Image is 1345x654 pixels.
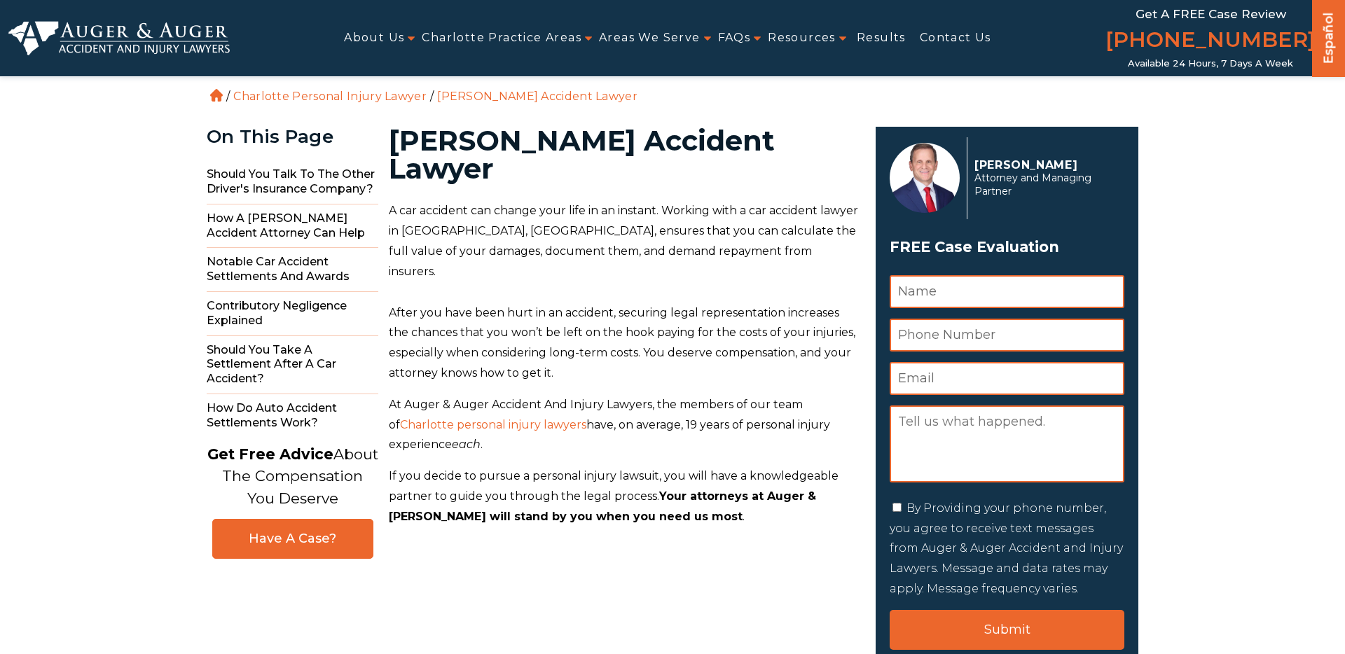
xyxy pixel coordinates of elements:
[920,22,991,54] a: Contact Us
[481,438,483,451] span: .
[389,127,859,183] h1: [PERSON_NAME] Accident Lawyer
[422,22,581,54] a: Charlotte Practice Areas
[8,21,230,55] img: Auger & Auger Accident and Injury Lawyers Logo
[227,531,359,547] span: Have A Case?
[207,292,378,336] span: Contributory Negligence Explained
[344,22,404,54] a: About Us
[389,418,830,452] span: have, on average, 19 years of personal injury experience
[890,234,1124,260] h3: FREE Case Evaluation
[207,443,378,510] p: About The Compensation You Deserve
[890,143,960,213] img: Herbert Auger
[389,466,859,527] p: .
[389,204,858,277] span: A car accident can change your life in an instant. Working with a car accident lawyer in [GEOGRAP...
[207,127,378,147] div: On This Page
[974,172,1117,198] span: Attorney and Managing Partner
[890,501,1123,595] label: By Providing your phone number, you agree to receive text messages from Auger & Auger Accident an...
[389,398,803,431] span: At Auger & Auger Accident And Injury Lawyers, the members of our team of
[400,418,586,431] a: Charlotte personal injury lawyers
[890,319,1124,352] input: Phone Number
[233,90,427,103] a: Charlotte Personal Injury Lawyer
[718,22,751,54] a: FAQs
[599,22,701,54] a: Areas We Serve
[434,90,641,103] li: [PERSON_NAME] Accident Lawyer
[389,489,816,523] b: Your attorneys at Auger & [PERSON_NAME] will stand by you when you need us most
[768,22,836,54] a: Resources
[452,438,481,451] span: each
[857,22,906,54] a: Results
[207,248,378,292] span: Notable Car Accident Settlements and Awards
[207,160,378,204] span: Should You Talk to the Other Driver's Insurance Company?
[890,610,1124,650] input: Submit
[1128,58,1293,69] span: Available 24 Hours, 7 Days a Week
[207,394,378,438] span: How do Auto Accident Settlements Work?
[890,275,1124,308] input: Name
[1136,7,1286,21] span: Get a FREE Case Review
[212,519,373,559] a: Have A Case?
[210,89,223,102] a: Home
[207,445,333,463] strong: Get Free Advice
[389,469,839,503] span: If you decide to pursue a personal injury lawsuit, you will have a knowledgeable partner to guide...
[974,158,1117,172] p: [PERSON_NAME]
[207,204,378,249] span: How a [PERSON_NAME] Accident Attorney Can Help
[890,362,1124,395] input: Email
[1105,25,1316,58] a: [PHONE_NUMBER]
[207,336,378,394] span: Should You Take a Settlement After a Car Accident?
[389,306,855,380] span: After you have been hurt in an accident, securing legal representation increases the chances that...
